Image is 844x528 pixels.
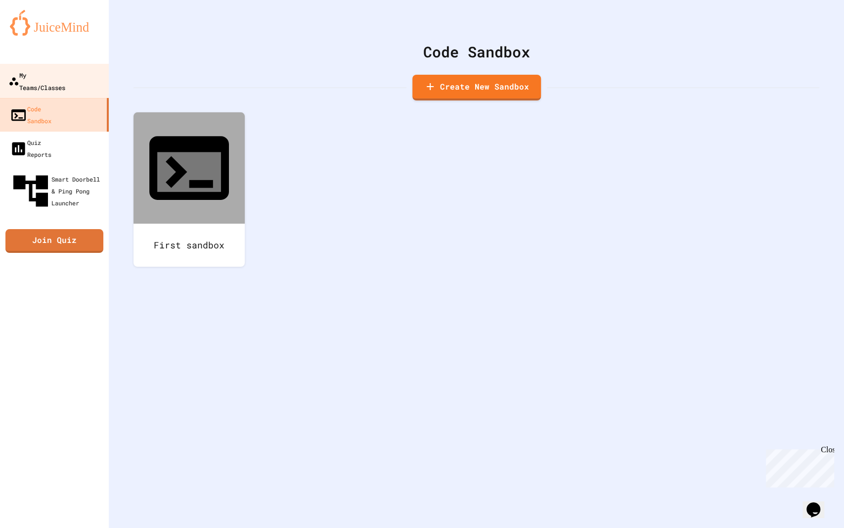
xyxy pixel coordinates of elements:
div: Chat with us now!Close [4,4,68,63]
div: Code Sandbox [10,103,51,127]
div: Smart Doorbell & Ping Pong Launcher [10,170,105,212]
iframe: chat widget [762,445,834,487]
iframe: chat widget [802,488,834,518]
div: First sandbox [133,224,245,267]
div: My Teams/Classes [8,69,65,93]
a: Create New Sandbox [412,75,541,100]
img: logo-orange.svg [10,10,99,36]
a: First sandbox [133,112,245,267]
div: Code Sandbox [133,41,819,63]
div: Quiz Reports [10,137,51,160]
a: Join Quiz [5,229,103,253]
